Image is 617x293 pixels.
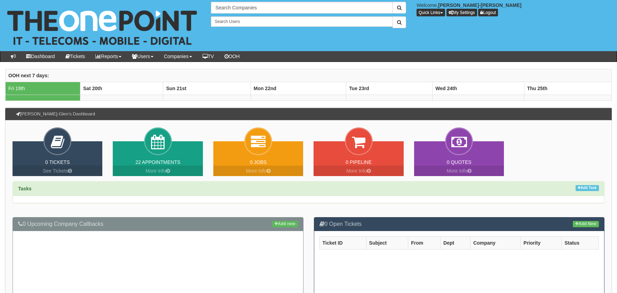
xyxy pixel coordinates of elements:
a: Companies [159,51,197,62]
a: 0 Quotes [447,159,472,165]
a: See Tickets [13,166,102,176]
a: 0 Jobs [250,159,267,165]
a: 22 Appointments [135,159,180,165]
a: More Info [414,166,504,176]
a: TV [197,51,219,62]
a: Reports [90,51,127,62]
div: Welcome, [411,2,617,16]
a: Add New [573,221,599,227]
th: Sat 20th [80,82,163,95]
a: My Settings [446,9,477,16]
th: Mon 22nd [251,82,346,95]
th: Status [562,236,599,249]
a: Users [127,51,159,62]
td: Fri 19th [6,82,80,95]
a: 0 Pipeline [346,159,372,165]
th: Dept [441,236,470,249]
a: More Info [113,166,203,176]
th: Subject [366,236,408,249]
th: Tue 23rd [346,82,433,95]
a: More Info [213,166,303,176]
a: Tickets [60,51,90,62]
h3: 0 Upcoming Company Callbacks [18,221,298,227]
a: 0 Tickets [45,159,70,165]
b: [PERSON_NAME]-[PERSON_NAME] [438,2,522,8]
th: OOH next 7 days: [6,69,612,82]
input: Search Companies [211,2,393,14]
th: Wed 24th [433,82,524,95]
input: Search Users [211,16,393,27]
a: Add Task [576,185,599,191]
a: Logout [478,9,498,16]
a: Dashboard [21,51,60,62]
h3: 0 Open Tickets [319,221,599,227]
th: Ticket ID [319,236,366,249]
a: OOH [219,51,245,62]
button: Quick Links [417,9,445,16]
th: Sun 21st [163,82,251,95]
a: More Info [314,166,403,176]
th: Priority [521,236,562,249]
strong: Tasks [18,186,32,191]
th: Thu 25th [524,82,611,95]
h3: [PERSON_NAME]-Glen's Dashboard [13,108,98,120]
th: From [408,236,441,249]
a: Add new [272,221,298,227]
th: Company [470,236,521,249]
